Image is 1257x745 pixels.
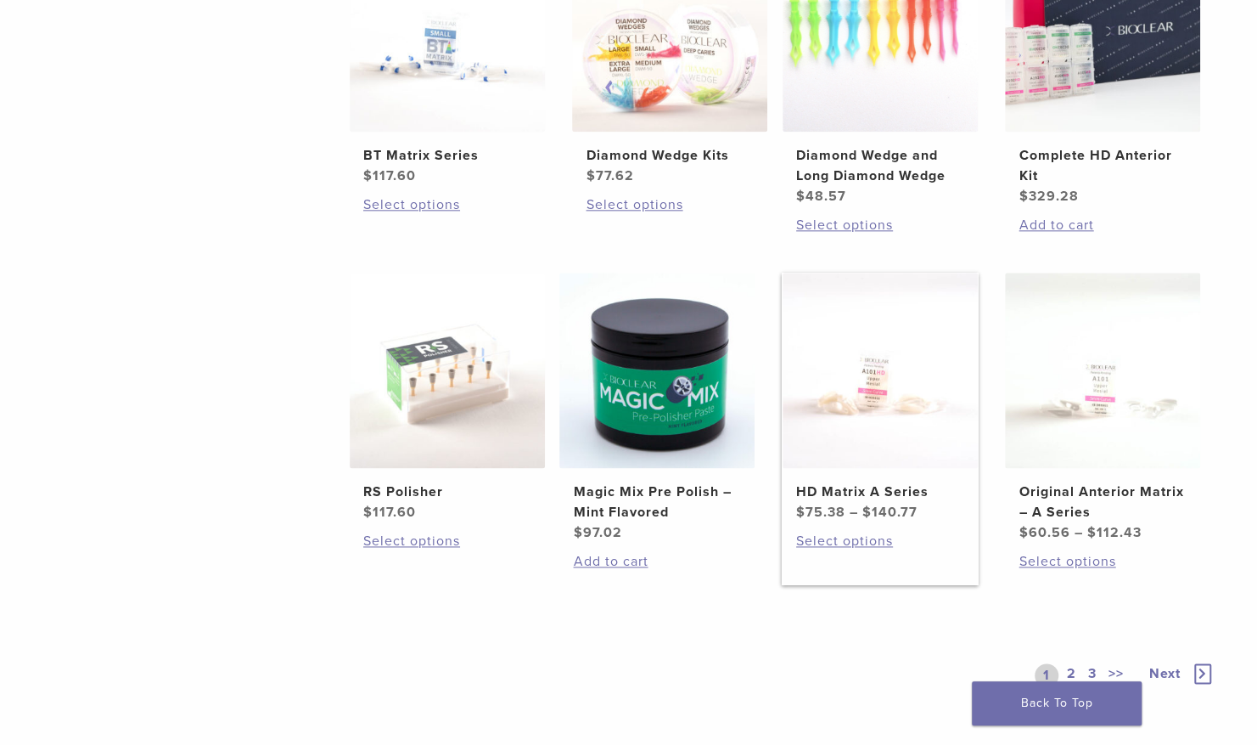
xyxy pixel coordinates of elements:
[1019,188,1028,205] span: $
[1149,665,1181,682] span: Next
[1105,663,1127,687] a: >>
[586,167,633,184] bdi: 77.62
[1063,663,1080,687] a: 2
[796,188,846,205] bdi: 48.57
[363,167,416,184] bdi: 117.60
[1019,188,1078,205] bdi: 329.28
[586,145,754,166] h2: Diamond Wedge Kits
[363,482,531,502] h2: RS Polisher
[1019,145,1187,186] h2: Complete HD Anterior Kit
[1019,215,1187,235] a: Add to cart: “Complete HD Anterior Kit”
[363,167,373,184] span: $
[796,215,964,235] a: Select options for “Diamond Wedge and Long Diamond Wedge”
[573,551,741,572] a: Add to cart: “Magic Mix Pre Polish - Mint Flavored”
[586,195,754,215] a: Select options for “Diamond Wedge Kits”
[972,681,1142,725] a: Back To Top
[1019,524,1028,541] span: $
[1086,524,1141,541] bdi: 112.43
[796,188,805,205] span: $
[862,504,917,521] bdi: 140.77
[363,504,373,521] span: $
[783,273,978,468] img: HD Matrix A Series
[558,273,756,543] a: Magic Mix Pre Polish - Mint FlavoredMagic Mix Pre Polish – Mint Flavored $97.02
[850,504,858,521] span: –
[363,531,531,551] a: Select options for “RS Polisher”
[573,524,582,541] span: $
[1085,663,1100,687] a: 3
[782,273,979,522] a: HD Matrix A SeriesHD Matrix A Series
[1019,524,1069,541] bdi: 60.56
[349,273,547,522] a: RS PolisherRS Polisher $117.60
[1019,551,1187,572] a: Select options for “Original Anterior Matrix - A Series”
[862,504,872,521] span: $
[573,482,741,522] h2: Magic Mix Pre Polish – Mint Flavored
[586,167,595,184] span: $
[1035,663,1058,687] a: 1
[1005,273,1200,468] img: Original Anterior Matrix - A Series
[363,195,531,215] a: Select options for “BT Matrix Series”
[1086,524,1096,541] span: $
[796,482,964,502] h2: HD Matrix A Series
[1074,524,1082,541] span: –
[1004,273,1202,543] a: Original Anterior Matrix - A SeriesOriginal Anterior Matrix – A Series
[350,273,545,468] img: RS Polisher
[796,504,845,521] bdi: 75.38
[1019,482,1187,522] h2: Original Anterior Matrix – A Series
[796,145,964,186] h2: Diamond Wedge and Long Diamond Wedge
[363,504,416,521] bdi: 117.60
[363,145,531,166] h2: BT Matrix Series
[559,273,755,468] img: Magic Mix Pre Polish - Mint Flavored
[796,504,805,521] span: $
[796,531,964,551] a: Select options for “HD Matrix A Series”
[573,524,621,541] bdi: 97.02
